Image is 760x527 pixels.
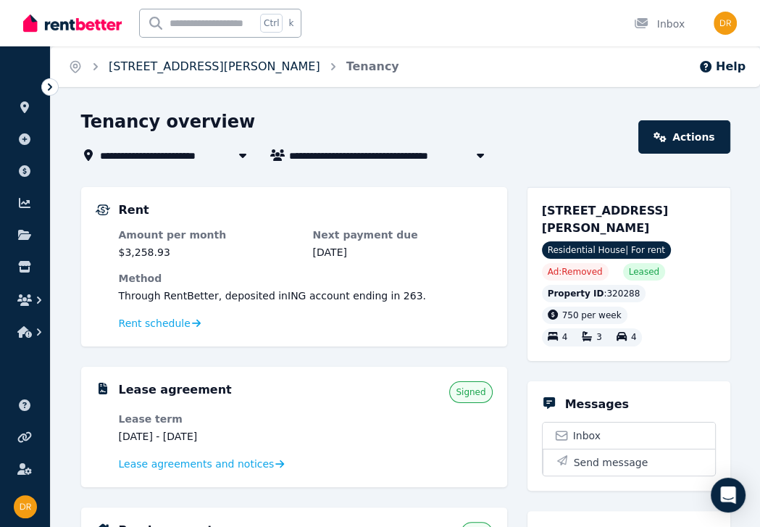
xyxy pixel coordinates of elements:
[119,245,298,260] dd: $3,258.93
[548,288,604,299] span: Property ID
[119,202,149,219] h5: Rent
[698,58,746,75] button: Help
[119,316,201,331] a: Rent schedule
[542,241,671,259] span: Residential House | For rent
[542,285,646,302] div: : 320288
[260,14,283,33] span: Ctrl
[119,412,298,426] dt: Lease term
[119,271,493,286] dt: Method
[542,204,669,235] span: [STREET_ADDRESS][PERSON_NAME]
[456,386,485,398] span: Signed
[346,59,399,73] a: Tenancy
[629,266,659,278] span: Leased
[119,381,232,399] h5: Lease agreement
[96,204,110,215] img: Rental Payments
[596,333,602,343] span: 3
[574,455,648,470] span: Send message
[573,428,601,443] span: Inbox
[119,290,426,302] span: Through RentBetter , deposited in ING account ending in 263 .
[14,495,37,518] img: Daniel Revie
[631,333,637,343] span: 4
[543,423,715,449] a: Inbox
[548,266,603,278] span: Ad: Removed
[711,478,746,513] div: Open Intercom Messenger
[313,228,493,242] dt: Next payment due
[119,228,298,242] dt: Amount per month
[119,429,298,444] dd: [DATE] - [DATE]
[565,396,629,413] h5: Messages
[109,59,320,73] a: [STREET_ADDRESS][PERSON_NAME]
[638,120,730,154] a: Actions
[543,449,715,476] button: Send message
[119,457,275,471] span: Lease agreements and notices
[714,12,737,35] img: Daniel Revie
[81,110,256,133] h1: Tenancy overview
[23,12,122,34] img: RentBetter
[119,316,191,331] span: Rent schedule
[562,310,622,320] span: 750 per week
[313,245,493,260] dd: [DATE]
[51,46,417,87] nav: Breadcrumb
[288,17,293,29] span: k
[634,17,685,31] div: Inbox
[119,457,285,471] a: Lease agreements and notices
[562,333,568,343] span: 4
